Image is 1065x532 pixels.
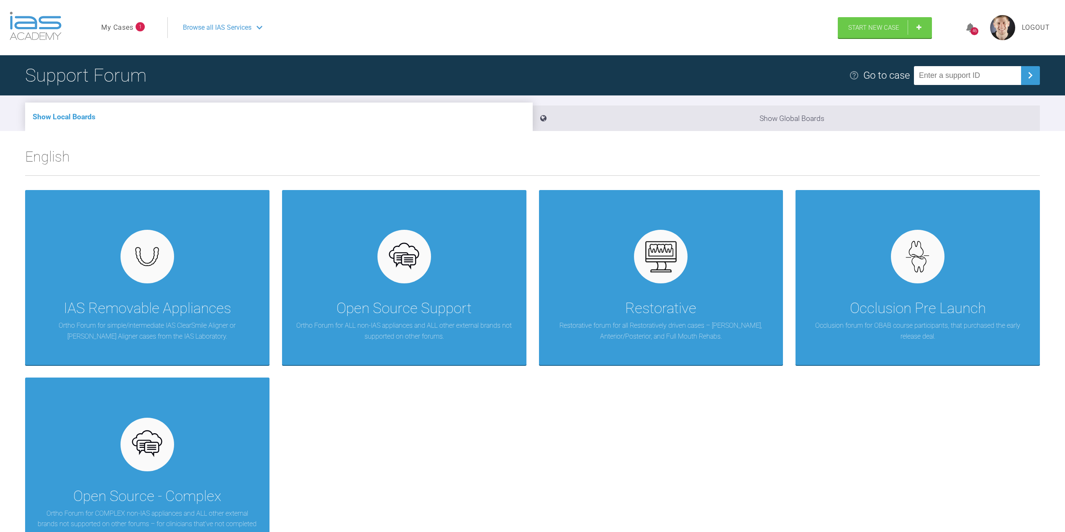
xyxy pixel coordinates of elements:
h2: English [25,145,1040,175]
a: Occlusion Pre LaunchOcclusion forum for OBAB course participants, that purchased the early releas... [796,190,1040,365]
li: Show Local Boards [25,103,533,131]
span: Browse all IAS Services [183,22,251,33]
a: My Cases [101,22,133,33]
img: profile.png [990,15,1015,40]
p: Ortho Forum for ALL non-IAS appliances and ALL other external brands not supported on other forums. [295,320,514,342]
a: IAS Removable AppliancesOrtho Forum for simple/intermediate IAS ClearSmile Aligner or [PERSON_NAM... [25,190,269,365]
a: Start New Case [838,17,932,38]
p: Ortho Forum for simple/intermediate IAS ClearSmile Aligner or [PERSON_NAME] Aligner cases from th... [38,320,257,342]
div: Restorative [625,297,696,320]
a: RestorativeRestorative forum for all Restoratively driven cases – [PERSON_NAME], Anterior/Posteri... [539,190,783,365]
div: Occlusion Pre Launch [850,297,986,320]
p: Occlusion forum for OBAB course participants, that purchased the early release deal. [808,320,1027,342]
img: restorative.65e8f6b6.svg [645,241,677,273]
div: Open Source Support [336,297,472,320]
img: help.e70b9f3d.svg [849,70,859,80]
img: opensource.6e495855.svg [131,428,163,460]
img: occlusion.8ff7a01c.svg [902,241,934,273]
img: opensource.6e495855.svg [388,241,420,273]
span: 1 [136,22,145,31]
div: IAS Removable Appliances [64,297,231,320]
div: Go to case [863,67,910,83]
a: Open Source SupportOrtho Forum for ALL non-IAS appliances and ALL other external brands not suppo... [282,190,526,365]
li: Show Global Boards [533,105,1040,131]
h1: Support Forum [25,61,146,90]
div: 46 [970,27,978,35]
img: logo-light.3e3ef733.png [10,12,62,40]
img: chevronRight.28bd32b0.svg [1024,69,1037,82]
span: Start New Case [848,24,899,31]
p: Restorative forum for all Restoratively driven cases – [PERSON_NAME], Anterior/Posterior, and Ful... [552,320,771,342]
div: Open Source - Complex [73,485,221,508]
img: removables.927eaa4e.svg [131,244,163,269]
a: Logout [1022,22,1050,33]
input: Enter a support ID [914,66,1021,85]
